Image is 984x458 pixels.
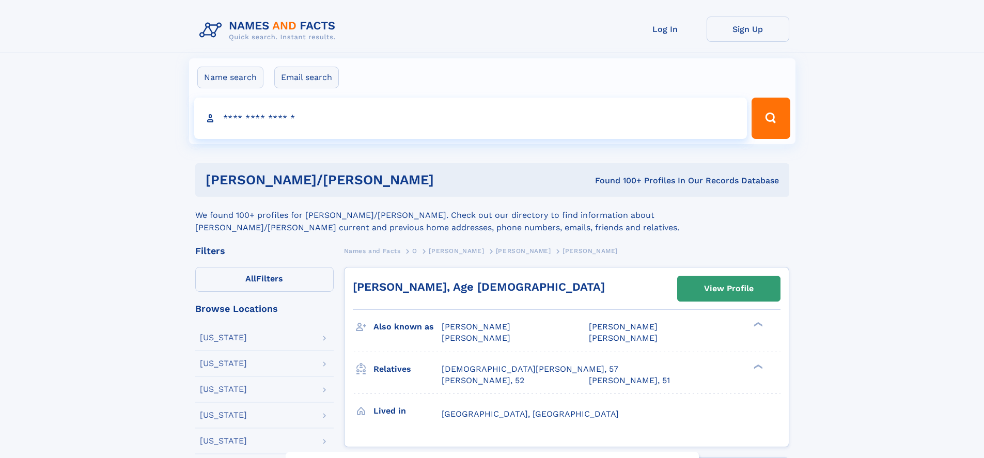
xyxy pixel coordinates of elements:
div: Browse Locations [195,304,334,313]
div: [US_STATE] [200,411,247,419]
span: O [412,247,417,255]
span: [PERSON_NAME] [563,247,618,255]
a: [PERSON_NAME], 51 [589,375,670,386]
label: Email search [274,67,339,88]
span: [PERSON_NAME] [589,333,658,343]
span: [PERSON_NAME] [442,322,510,331]
label: Filters [195,267,334,292]
h1: [PERSON_NAME]/[PERSON_NAME] [206,173,514,186]
a: O [412,244,417,257]
div: We found 100+ profiles for [PERSON_NAME]/[PERSON_NAME]. Check out our directory to find informati... [195,197,789,234]
a: [PERSON_NAME] [496,244,551,257]
img: Logo Names and Facts [195,17,344,44]
a: [PERSON_NAME], Age [DEMOGRAPHIC_DATA] [353,280,605,293]
button: Search Button [752,98,790,139]
div: Found 100+ Profiles In Our Records Database [514,175,779,186]
a: Names and Facts [344,244,401,257]
div: ❯ [751,321,763,328]
a: Log In [624,17,707,42]
span: [GEOGRAPHIC_DATA], [GEOGRAPHIC_DATA] [442,409,619,419]
span: [PERSON_NAME] [496,247,551,255]
a: [PERSON_NAME] [429,244,484,257]
input: search input [194,98,747,139]
div: [US_STATE] [200,437,247,445]
span: [PERSON_NAME] [442,333,510,343]
h3: Lived in [373,402,442,420]
span: All [245,274,256,283]
div: Filters [195,246,334,256]
a: View Profile [678,276,780,301]
a: [PERSON_NAME], 52 [442,375,524,386]
label: Name search [197,67,263,88]
h3: Also known as [373,318,442,336]
a: Sign Up [707,17,789,42]
div: View Profile [704,277,754,301]
div: ❯ [751,363,763,370]
div: [US_STATE] [200,359,247,368]
span: [PERSON_NAME] [429,247,484,255]
a: [DEMOGRAPHIC_DATA][PERSON_NAME], 57 [442,364,618,375]
div: [US_STATE] [200,385,247,393]
div: [US_STATE] [200,334,247,342]
h3: Relatives [373,360,442,378]
span: [PERSON_NAME] [589,322,658,331]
